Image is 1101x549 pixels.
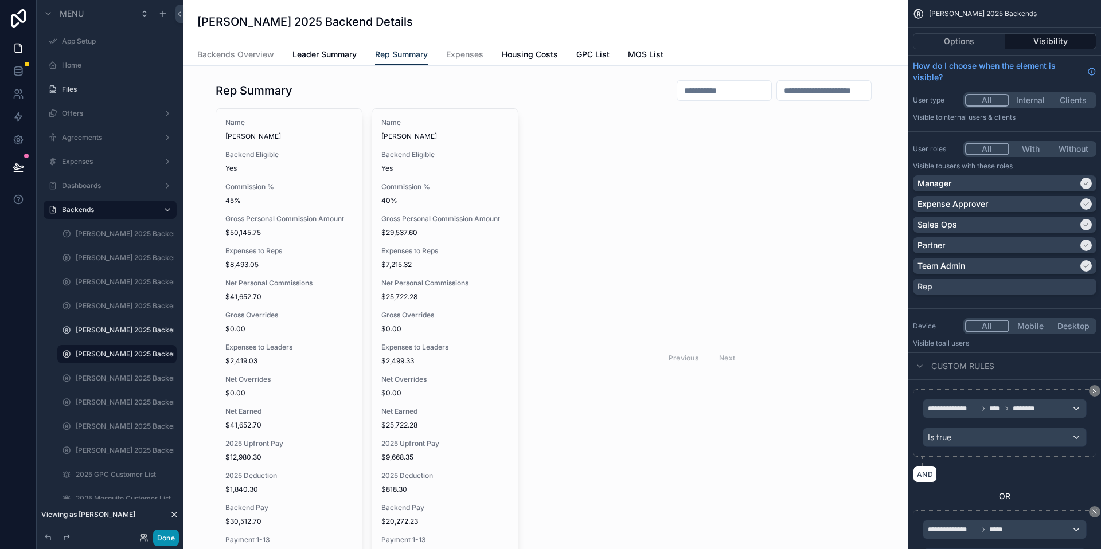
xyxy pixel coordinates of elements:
[913,113,1096,122] p: Visible to
[76,229,174,238] label: [PERSON_NAME] 2025 Backends Summary
[502,44,558,67] a: Housing Costs
[942,339,969,347] span: all users
[76,301,174,311] label: [PERSON_NAME] 2025 Backends
[913,96,959,105] label: User type
[918,281,932,292] p: Rep
[628,44,663,67] a: MOS List
[76,277,174,287] label: [PERSON_NAME] 2025 Backends
[918,260,965,272] p: Team Admin
[76,494,174,503] label: 2025 Mosquito Customer List
[62,205,154,214] label: Backends
[76,253,174,262] label: [PERSON_NAME] 2025 Backends
[1052,320,1095,332] button: Desktop
[62,157,158,166] label: Expenses
[1052,94,1095,107] button: Clients
[375,44,428,66] a: Rep Summary
[913,60,1083,83] span: How do I choose when the element is visible?
[62,109,158,118] label: Offers
[153,530,179,546] button: Done
[965,320,1009,332] button: All
[918,219,957,230] p: Sales Ops
[913,162,1096,171] p: Visible to
[446,44,483,67] a: Expenses
[913,321,959,331] label: Device
[931,360,994,372] span: Custom rules
[76,350,174,359] label: [PERSON_NAME] 2025 Backends
[913,466,937,483] button: AND
[965,143,1009,155] button: All
[76,398,174,407] label: [PERSON_NAME] 2025 Backends
[62,181,158,190] label: Dashboards
[76,326,174,335] label: [PERSON_NAME] 2025 Backends
[918,240,945,251] p: Partner
[576,44,610,67] a: GPC List
[62,133,158,142] label: Agreements
[928,432,951,443] span: Is true
[576,49,610,60] span: GPC List
[965,94,1009,107] button: All
[929,9,1037,18] span: [PERSON_NAME] 2025 Backends
[913,33,1005,49] button: Options
[942,113,1016,121] span: Internal users & clients
[62,85,174,94] label: Files
[923,428,1087,447] button: Is true
[1005,33,1097,49] button: Visibility
[446,49,483,60] span: Expenses
[41,510,135,519] span: Viewing as [PERSON_NAME]
[76,374,174,383] label: [PERSON_NAME] 2025 Backends
[62,61,174,70] label: Home
[942,162,1013,170] span: Users with these roles
[292,49,357,60] span: Leader Summary
[60,8,84,19] span: Menu
[375,49,428,60] span: Rep Summary
[1009,320,1052,332] button: Mobile
[628,49,663,60] span: MOS List
[999,491,1010,502] span: OR
[292,44,357,67] a: Leader Summary
[1052,143,1095,155] button: Without
[502,49,558,60] span: Housing Costs
[197,49,274,60] span: Backends Overview
[76,470,174,479] label: 2025 GPC Customer List
[197,44,274,67] a: Backends Overview
[913,60,1096,83] a: How do I choose when the element is visible?
[62,37,174,46] label: App Setup
[1009,94,1052,107] button: Internal
[918,178,951,189] p: Manager
[76,422,174,431] label: [PERSON_NAME] 2025 Backends
[197,14,413,30] h1: [PERSON_NAME] 2025 Backend Details
[913,144,959,154] label: User roles
[76,446,174,455] label: [PERSON_NAME] 2025 Backend
[918,198,988,210] p: Expense Approver
[913,339,1096,348] p: Visible to
[1009,143,1052,155] button: With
